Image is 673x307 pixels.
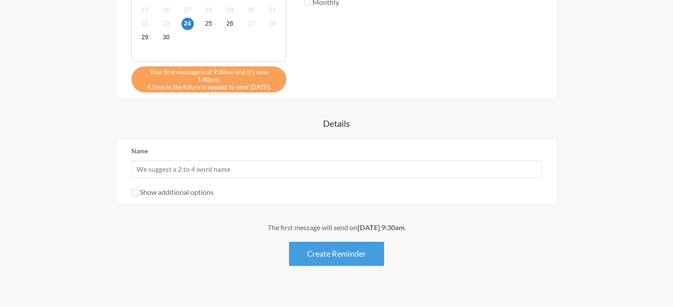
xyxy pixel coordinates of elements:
input: Show additional options [131,189,138,196]
span: Saturday 25 October 2025 [203,18,215,30]
div: The first message will send on . [80,222,593,233]
span: Sunday 19 October 2025 [224,4,236,16]
span: Wednesday 15 October 2025 [139,4,151,16]
span: Monday 20 October 2025 [245,4,258,16]
span: Wednesday 22 October 2025 [139,18,151,30]
span: Wednesday 29 October 2025 [139,31,151,44]
span: Tuesday 21 October 2025 [266,4,279,16]
span: Friday 24 October 2025 [181,18,194,30]
span: Thursday 23 October 2025 [160,18,173,30]
span: Your first message is at 9:30am and it's now 1:40pm. [138,68,280,83]
label: Name [131,147,148,155]
span: Friday 17 October 2025 [181,4,194,16]
span: Thursday 16 October 2025 [160,4,173,16]
label: Show additional options [131,188,214,196]
div: A time in the future is needed to send [DATE]. [131,66,286,92]
span: Sunday 26 October 2025 [224,18,236,30]
span: Thursday 30 October 2025 [160,31,173,44]
h4: Details [80,117,593,129]
span: Monday 27 October 2025 [245,18,258,30]
span: Saturday 18 October 2025 [203,4,215,16]
span: Tuesday 28 October 2025 [266,18,279,30]
strong: [DATE] 9:30am [358,223,404,231]
button: Create Reminder [289,242,384,266]
input: We suggest a 2 to 4 word name [131,160,542,178]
